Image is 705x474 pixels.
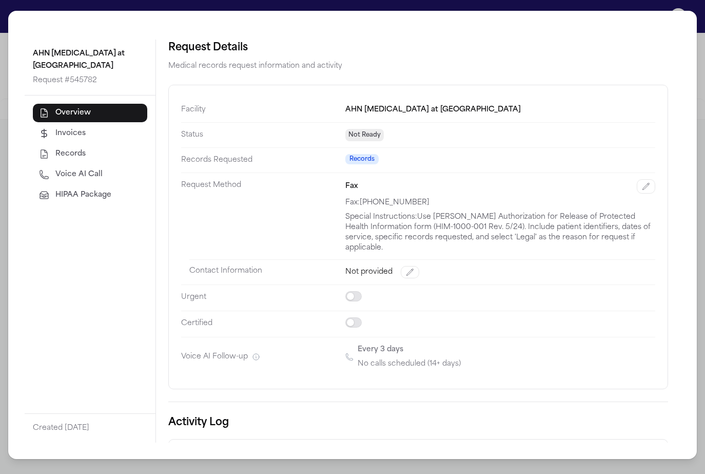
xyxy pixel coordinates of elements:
span: Fax [345,180,358,193]
button: Overview [33,104,147,122]
span: Voice AI Call [55,169,103,180]
dt: Records Requested [181,147,345,173]
dt: Urgent [181,285,345,311]
h2: Request Details [168,40,668,56]
span: Not provided [345,267,393,277]
button: HIPAA Package [33,186,147,204]
button: Voice AI Call [33,165,147,184]
dt: Certified [181,311,345,337]
button: Invoices [33,124,147,143]
p: Request # 545782 [33,74,147,87]
p: Medical records request information and activity [168,60,668,72]
span: Invoices [55,128,86,139]
span: Records [345,154,379,164]
p: AHN [MEDICAL_DATA] at [GEOGRAPHIC_DATA] [33,48,147,72]
span: Overview [55,108,91,118]
div: Special Instructions: Use [PERSON_NAME] Authorization for Release of Protected Health Information... [345,212,655,253]
dd: AHN [MEDICAL_DATA] at [GEOGRAPHIC_DATA] [345,98,655,122]
dt: Facility [181,98,345,122]
h3: Activity Log [168,414,668,431]
button: Records [33,145,147,163]
div: Fax: [PHONE_NUMBER] [345,198,655,208]
p: Every 3 days [358,344,403,356]
span: Not Ready [345,129,384,141]
dt: Status [181,122,345,147]
p: Created [DATE] [33,422,147,434]
dt: Voice AI Follow-up [181,337,345,376]
span: HIPAA Package [55,190,111,200]
p: No calls scheduled (14+ days) [358,358,461,370]
dt: Contact Information [189,259,345,285]
span: Records [55,149,86,159]
dt: Request Method [181,173,345,259]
